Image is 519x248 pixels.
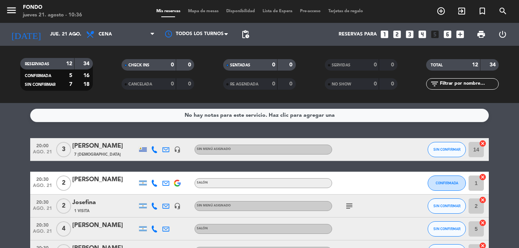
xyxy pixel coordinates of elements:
[479,173,487,181] i: cancel
[71,30,80,39] i: arrow_drop_down
[430,79,439,89] i: filter_list
[405,29,415,39] i: looks_3
[272,62,275,68] strong: 0
[72,198,137,208] div: Josefina
[171,81,174,87] strong: 0
[431,63,443,67] span: TOTAL
[439,80,498,88] input: Filtrar por nombre...
[417,29,427,39] i: looks_4
[74,151,121,158] span: 7 [DEMOGRAPHIC_DATA]
[222,9,259,13] span: Disponibilidad
[72,141,137,151] div: [PERSON_NAME]
[296,9,324,13] span: Pre-acceso
[479,140,487,147] i: cancel
[128,82,152,86] span: CANCELADA
[436,181,458,185] span: CONFIRMADA
[428,198,466,214] button: SIN CONFIRMAR
[230,82,258,86] span: RE AGENDADA
[374,62,377,68] strong: 0
[230,63,250,67] span: SENTADAS
[479,196,487,204] i: cancel
[472,62,478,68] strong: 12
[33,174,52,183] span: 20:30
[188,81,193,87] strong: 0
[197,204,231,207] span: Sin menú asignado
[6,5,17,16] i: menu
[332,82,351,86] span: NO SHOW
[498,6,508,16] i: search
[83,61,91,66] strong: 34
[391,81,396,87] strong: 0
[490,62,497,68] strong: 34
[324,9,367,13] span: Tarjetas de regalo
[433,147,461,151] span: SIN CONFIRMAR
[392,29,402,39] i: looks_two
[436,6,446,16] i: add_circle_outline
[83,82,91,87] strong: 18
[25,74,51,78] span: CONFIRMADA
[197,148,231,151] span: Sin menú asignado
[174,146,181,153] i: headset_mic
[99,32,112,37] span: Cena
[174,203,181,209] i: headset_mic
[152,9,184,13] span: Mis reservas
[197,181,208,184] span: SALÓN
[83,73,91,78] strong: 16
[56,221,71,237] span: 4
[479,219,487,227] i: cancel
[443,29,453,39] i: looks_6
[428,176,466,191] button: CONFIRMADA
[455,29,465,39] i: add_box
[492,23,513,46] div: LOG OUT
[174,180,181,187] img: google-logo.png
[66,61,72,66] strong: 12
[33,150,52,158] span: ago. 21
[345,201,354,211] i: subject
[184,9,222,13] span: Mapa de mesas
[478,6,487,16] i: turned_in_not
[241,30,250,39] span: pending_actions
[185,111,335,120] div: No hay notas para este servicio. Haz clic para agregar una
[339,32,377,37] span: Reservas para
[457,6,466,16] i: exit_to_app
[259,9,296,13] span: Lista de Espera
[430,29,440,39] i: looks_5
[56,198,71,214] span: 2
[33,220,52,229] span: 20:30
[477,30,486,39] span: print
[428,142,466,157] button: SIN CONFIRMAR
[23,11,82,19] div: jueves 21. agosto - 10:36
[498,30,507,39] i: power_settings_new
[380,29,389,39] i: looks_one
[25,83,55,87] span: SIN CONFIRMAR
[56,176,71,191] span: 2
[33,197,52,206] span: 20:30
[69,82,72,87] strong: 7
[6,5,17,19] button: menu
[428,221,466,237] button: SIN CONFIRMAR
[74,208,89,214] span: 1 Visita
[25,62,49,66] span: RESERVADAS
[171,62,174,68] strong: 0
[391,62,396,68] strong: 0
[72,175,137,185] div: [PERSON_NAME]
[33,141,52,150] span: 20:00
[433,227,461,231] span: SIN CONFIRMAR
[56,142,71,157] span: 3
[272,81,275,87] strong: 0
[197,227,208,230] span: SALÓN
[374,81,377,87] strong: 0
[289,62,294,68] strong: 0
[188,62,193,68] strong: 0
[33,183,52,192] span: ago. 21
[33,206,52,215] span: ago. 21
[72,221,137,230] div: [PERSON_NAME]
[69,73,72,78] strong: 5
[33,229,52,238] span: ago. 21
[128,63,149,67] span: CHECK INS
[433,204,461,208] span: SIN CONFIRMAR
[6,26,46,43] i: [DATE]
[332,63,350,67] span: SERVIDAS
[23,4,82,11] div: Fondo
[289,81,294,87] strong: 0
